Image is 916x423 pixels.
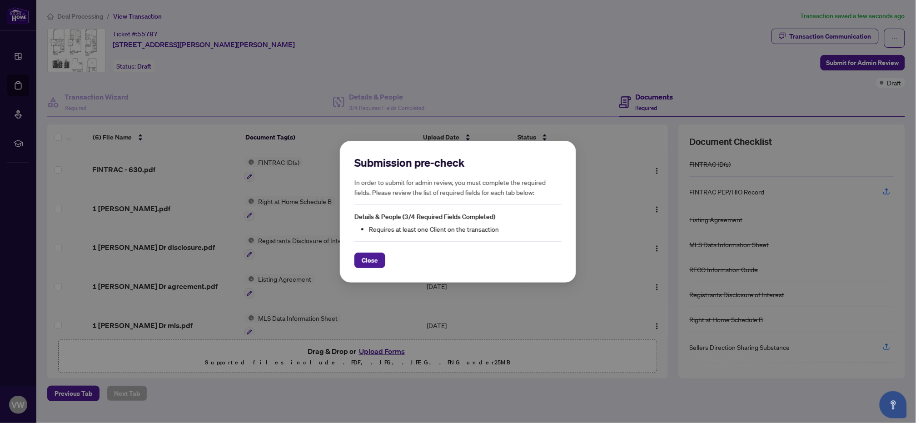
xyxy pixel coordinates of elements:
[880,391,907,418] button: Open asap
[369,224,562,234] li: Requires at least one Client on the transaction
[354,177,562,197] h5: In order to submit for admin review, you must complete the required fields. Please review the lis...
[362,253,378,267] span: Close
[354,155,562,170] h2: Submission pre-check
[354,213,495,221] span: Details & People (3/4 Required Fields Completed)
[354,252,385,268] button: Close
